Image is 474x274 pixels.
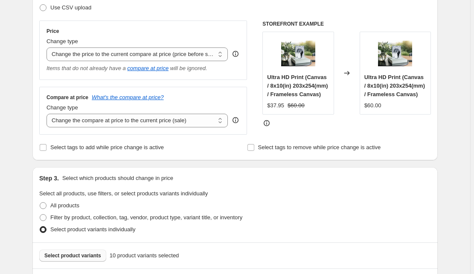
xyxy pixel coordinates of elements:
span: Select product variants individually [50,226,135,233]
span: Filter by product, collection, tag, vendor, product type, variant title, or inventory [50,214,242,221]
span: Select all products, use filters, or select products variants individually [39,190,208,197]
strike: $60.00 [288,101,305,110]
p: Select which products should change in price [62,174,173,183]
i: Items that do not already have a [47,65,126,71]
div: help [231,116,240,124]
span: All products [50,202,79,209]
span: Ultra HD Print (Canvas / 8x10(in) 203x254(mm) / Frameless Canvas) [267,74,328,97]
span: Select tags to add while price change is active [50,144,164,150]
div: help [231,50,240,58]
i: will be ignored. [170,65,207,71]
div: $37.95 [267,101,284,110]
h3: Price [47,28,59,35]
span: Select tags to remove while price change is active [258,144,381,150]
span: Change type [47,104,78,111]
img: 1_80x.png [378,36,412,71]
button: What's the compare at price? [92,94,164,100]
span: Change type [47,38,78,44]
span: Ultra HD Print (Canvas / 8x10(in) 203x254(mm) / Frameless Canvas) [364,74,425,97]
h2: Step 3. [39,174,59,183]
span: Use CSV upload [50,4,91,11]
span: 10 product variants selected [110,251,179,260]
button: Select product variants [39,250,106,262]
div: $60.00 [364,101,381,110]
img: 1_80x.png [281,36,315,71]
h6: STOREFRONT EXAMPLE [262,21,431,27]
span: Select product variants [44,252,101,259]
button: compare at price [127,65,169,71]
h3: Compare at price [47,94,88,101]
